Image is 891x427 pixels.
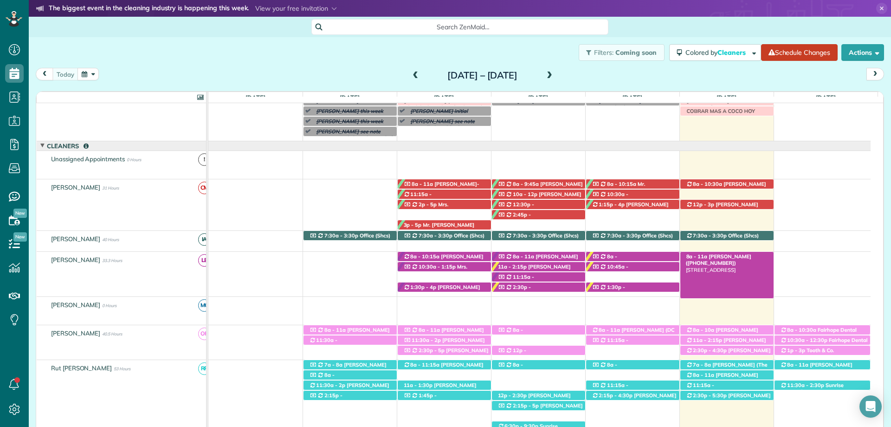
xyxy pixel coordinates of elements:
span: Office (Shcs) ([PHONE_NUMBER]) [686,232,759,245]
span: [PERSON_NAME] ([PHONE_NUMBER]) [309,343,367,356]
span: 0 Hours [127,157,141,162]
span: Rut [PERSON_NAME] [49,364,114,372]
span: Office (Shcs) ([PHONE_NUMBER]) [309,232,391,245]
div: [STREET_ADDRESS] [492,252,585,262]
span: 8a - 10:30a [592,253,618,266]
span: 8a - 11a [512,253,535,260]
span: ! [198,153,211,166]
span: 31 Hours [102,185,119,191]
span: 11:30a - 2p [411,337,441,343]
span: [DATE] [432,94,456,101]
span: 11a - 1:30p [403,382,433,388]
span: [PERSON_NAME] ([PHONE_NUMBER]) [497,280,555,293]
span: 8a - 11a [686,253,708,260]
span: [PERSON_NAME] ([PHONE_NUMBER], [PHONE_NUMBER]) [309,327,390,347]
span: [DATE] [526,94,550,101]
span: Office (Shcs) ([PHONE_NUMBER]) [497,232,579,245]
span: [PERSON_NAME] see note (Cancelled until further notice, will reach back out when she is in town) [406,118,485,145]
div: [STREET_ADDRESS] [586,179,679,189]
span: 7a - 8a [324,361,343,368]
div: [STREET_ADDRESS] [398,325,491,335]
span: [PERSON_NAME] ([PHONE_NUMBER]) [686,388,744,401]
span: [PERSON_NAME]-[PERSON_NAME] ([PHONE_NUMBER], [PHONE_NUMBER]) [403,181,479,207]
span: Fairhope Dental Associates ([PHONE_NUMBER]) [780,337,868,350]
span: [PERSON_NAME] ([PHONE_NUMBER]) [309,361,387,374]
div: [STREET_ADDRESS] [680,252,774,262]
div: [STREET_ADDRESS] [398,262,491,272]
div: [STREET_ADDRESS] [398,282,491,292]
span: Sunrise Dermatology ([PHONE_NUMBER]) [780,382,864,395]
div: [STREET_ADDRESS] [586,200,679,210]
div: [STREET_ADDRESS] [492,262,585,272]
span: 8a - 11a [418,327,440,333]
span: 2:15p - 5:15p [309,392,343,405]
span: [PERSON_NAME] (The Verandas) [686,361,768,374]
div: [STREET_ADDRESS] [303,370,397,380]
span: 8a - 10:15a [607,181,637,187]
div: [STREET_ADDRESS] [398,381,491,390]
span: 8a - 11:15a [410,361,440,368]
span: 1:15p - 4p [598,201,625,208]
span: 40.5 Hours [102,331,122,336]
div: [STREET_ADDRESS] [680,325,774,335]
span: 10:30a - 1:15p [418,263,456,270]
span: COBRAR MAS A COCO HOY [682,108,756,114]
span: Colored by [685,48,749,57]
span: [PERSON_NAME] ([PHONE_NUMBER]) [686,372,758,385]
span: 11:30a - 2p [316,382,346,388]
button: prev [36,68,53,80]
span: 2:30p - 5p [418,347,445,354]
span: 0 Hours [102,303,116,308]
span: [PERSON_NAME] ([PHONE_NUMBER]) [592,368,653,381]
div: [STREET_ADDRESS] [303,325,397,335]
div: 11940 [US_STATE] 181 - Fairhope, AL, 36532 [303,231,397,241]
span: 11:15a - 2:45p [592,337,629,350]
span: Unassigned Appointments [49,155,127,163]
span: New [13,209,27,218]
div: [STREET_ADDRESS] [398,252,491,262]
span: Coming soon [615,48,657,57]
span: 7:30a - 3:30p [324,232,359,239]
div: [STREET_ADDRESS] [775,360,871,370]
span: RP [198,362,211,375]
div: [STREET_ADDRESS] [775,346,871,355]
span: [PERSON_NAME] see note (Wants initial clean this week if possible, [STREET_ADDRESS][PERSON_NAME],... [312,128,392,168]
span: [PERSON_NAME] ([PHONE_NUMBER]) [403,382,477,395]
span: [PERSON_NAME] ([PHONE_NUMBER]) [403,327,484,340]
div: [STREET_ADDRESS] [680,381,774,390]
span: 40 Hours [102,237,119,242]
div: [STREET_ADDRESS][PERSON_NAME] [303,391,397,401]
span: [PERSON_NAME] ([PHONE_NUMBER]) [403,197,461,210]
div: [STREET_ADDRESS] [586,282,679,292]
span: 8a - 10:15a [592,361,618,374]
span: 7:30a - 3:30p [692,232,727,239]
span: Cleaners [45,142,90,150]
div: [STREET_ADDRESS] [775,325,871,335]
span: [PERSON_NAME] ([PHONE_NUMBER]) [309,378,370,391]
div: [STREET_ADDRESS] [492,200,585,210]
div: [STREET_ADDRESS] [586,252,679,262]
span: MC [198,299,211,312]
div: [STREET_ADDRESS] [586,190,679,199]
span: 8a - 10:15a [410,253,440,260]
span: 7a - 8a [692,361,711,368]
div: [STREET_ADDRESS][PERSON_NAME] [775,381,871,390]
span: Mr. [PERSON_NAME] [418,222,475,228]
span: 2:15p - 4:30p [598,392,633,399]
span: 8a - 11:30a [309,372,335,385]
div: [STREET_ADDRESS] [398,190,491,199]
span: 11:15a - 2p [592,382,629,395]
span: [PERSON_NAME] ([PHONE_NUMBER]) [592,388,642,401]
button: today [52,68,78,80]
div: [STREET_ADDRESS] [492,401,585,411]
span: [PERSON_NAME] ([PHONE_NUMBER]) [403,337,485,350]
span: [PERSON_NAME] ([PHONE_NUMBER]) [497,263,571,276]
span: OP [198,328,211,340]
span: [PERSON_NAME] ([PHONE_NUMBER]) [497,392,571,405]
span: 53 Hours [114,366,130,371]
span: 7:30a - 3:30p [607,232,641,239]
span: [PERSON_NAME] ([PHONE_NUMBER]) [686,337,766,350]
span: [PERSON_NAME] ([PHONE_NUMBER]) [403,361,484,374]
span: [PERSON_NAME] ([PHONE_NUMBER]) [497,290,555,303]
span: 8a - 11a [598,327,620,333]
